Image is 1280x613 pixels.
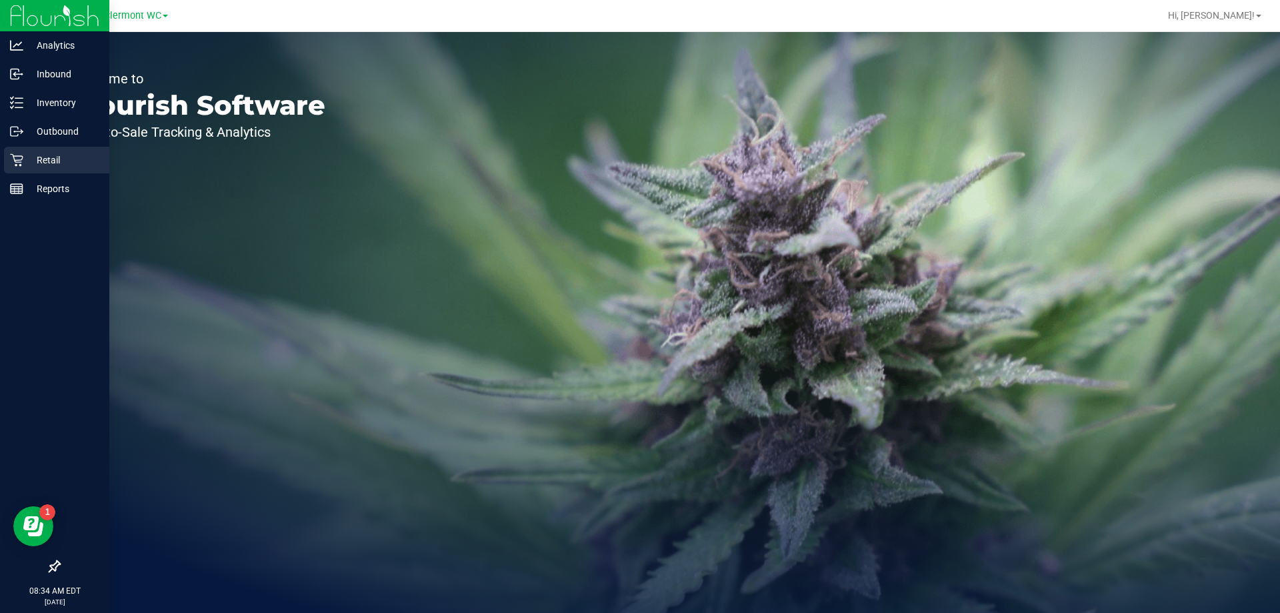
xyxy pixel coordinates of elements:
[23,37,103,53] p: Analytics
[1168,10,1255,21] span: Hi, [PERSON_NAME]!
[39,504,55,520] iframe: Resource center unread badge
[72,72,325,85] p: Welcome to
[23,95,103,111] p: Inventory
[10,96,23,109] inline-svg: Inventory
[10,182,23,195] inline-svg: Reports
[6,597,103,607] p: [DATE]
[10,67,23,81] inline-svg: Inbound
[23,181,103,197] p: Reports
[23,152,103,168] p: Retail
[72,92,325,119] p: Flourish Software
[10,125,23,138] inline-svg: Outbound
[6,585,103,597] p: 08:34 AM EDT
[23,123,103,139] p: Outbound
[72,125,325,139] p: Seed-to-Sale Tracking & Analytics
[23,66,103,82] p: Inbound
[13,506,53,546] iframe: Resource center
[10,153,23,167] inline-svg: Retail
[104,10,161,21] span: Clermont WC
[10,39,23,52] inline-svg: Analytics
